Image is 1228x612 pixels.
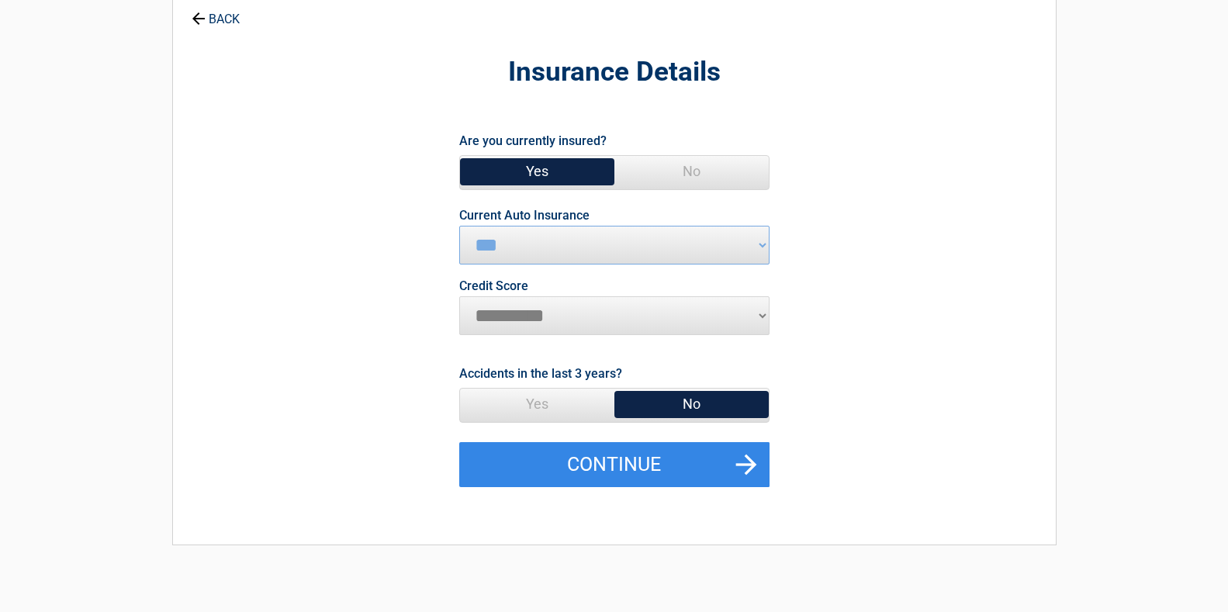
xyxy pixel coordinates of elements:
span: No [614,156,769,187]
label: Are you currently insured? [459,130,607,151]
label: Accidents in the last 3 years? [459,363,622,384]
h2: Insurance Details [258,54,970,91]
label: Credit Score [459,280,528,292]
span: No [614,389,769,420]
button: Continue [459,442,770,487]
label: Current Auto Insurance [459,209,590,222]
span: Yes [460,156,614,187]
span: Yes [460,389,614,420]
